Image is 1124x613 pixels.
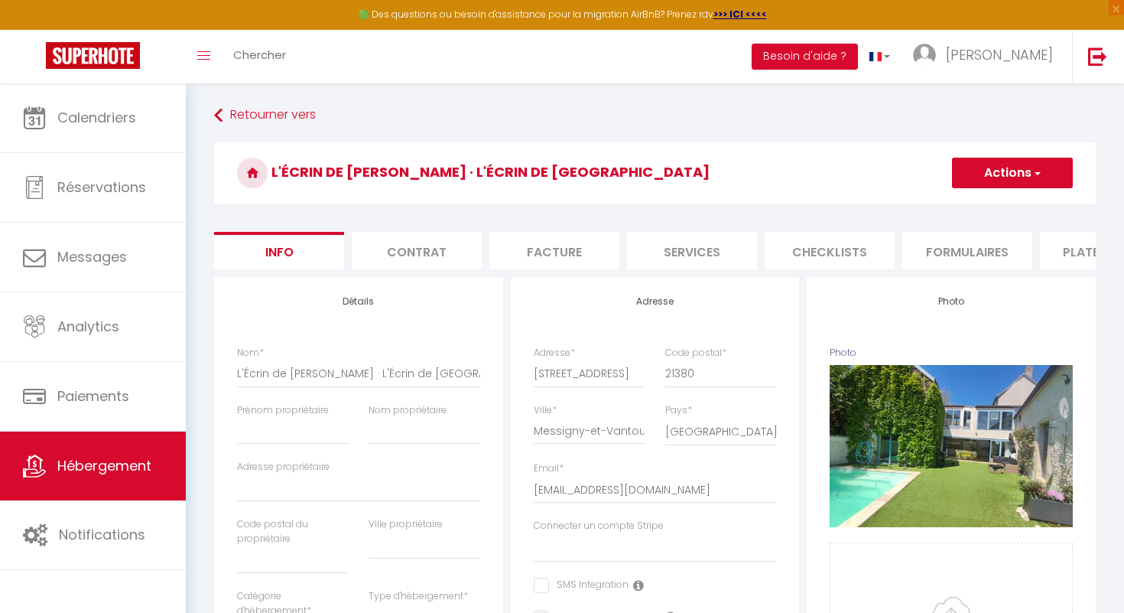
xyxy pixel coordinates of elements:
a: Chercher [222,30,297,83]
img: Super Booking [46,42,140,69]
a: ... [PERSON_NAME] [901,30,1072,83]
label: Adresse propriétaire [237,460,330,474]
label: Code postal du propriétaire [237,517,349,546]
img: logout [1088,47,1107,66]
li: Facture [489,232,619,269]
label: Pays [665,403,692,418]
li: Formulaires [902,232,1032,269]
a: Retourner vers [214,102,1096,129]
label: Code postal [665,346,726,360]
label: Ville [534,403,557,418]
label: Photo [830,346,856,360]
span: Notifications [59,525,145,544]
span: Réservations [57,178,146,197]
img: ... [913,44,936,67]
button: Actions [952,158,1073,188]
label: Nom propriétaire [369,403,447,418]
span: Hébergement [57,456,151,475]
label: Connecter un compte Stripe [534,519,664,533]
h4: Adresse [534,296,777,307]
a: >>> ICI <<<< [713,8,767,21]
li: Contrat [352,232,482,269]
label: Type d'hébergement [369,589,468,604]
span: Analytics [57,317,119,336]
li: Checklists [765,232,895,269]
li: Info [214,232,344,269]
span: Messages [57,247,127,266]
h4: Photo [830,296,1073,307]
label: Nom [237,346,264,360]
span: Chercher [233,47,286,63]
span: Paiements [57,386,129,406]
li: Services [627,232,757,269]
h3: L'Écrin de [PERSON_NAME] · L'Écrin de [GEOGRAPHIC_DATA] [214,142,1096,204]
label: Email [534,461,564,476]
span: Calendriers [57,108,136,127]
button: Besoin d'aide ? [752,44,858,70]
label: Prénom propriétaire [237,403,329,418]
label: Ville propriétaire [369,517,443,532]
h4: Détails [237,296,480,307]
span: [PERSON_NAME] [946,45,1053,64]
label: Adresse [534,346,575,360]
